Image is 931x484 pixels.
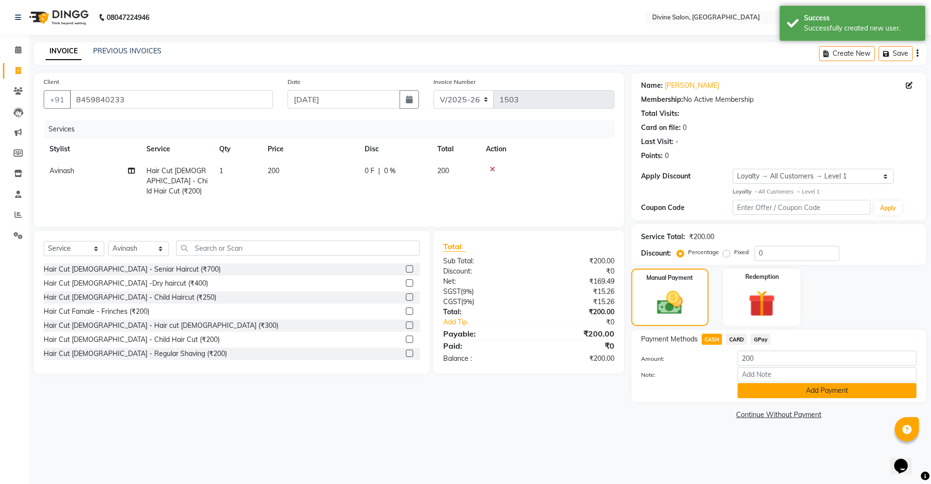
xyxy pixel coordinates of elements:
div: Coupon Code [641,203,733,213]
span: Hair Cut [DEMOGRAPHIC_DATA] - Child Hair Cut (₹200) [146,166,208,195]
div: ₹15.26 [529,287,621,297]
div: ( ) [436,287,529,297]
label: Date [288,78,301,86]
span: 9% [463,298,472,306]
th: Disc [359,138,432,160]
div: Hair Cut [DEMOGRAPHIC_DATA] - Child Haircut (₹250) [44,292,216,303]
iframe: chat widget [890,445,921,474]
th: Stylist [44,138,141,160]
div: ₹200.00 [529,256,621,266]
div: No Active Membership [641,95,916,105]
span: 200 [268,166,279,175]
div: All Customers → Level 1 [733,188,916,196]
div: Membership: [641,95,683,105]
span: CASH [702,334,722,345]
a: [PERSON_NAME] [665,81,719,91]
button: Apply [874,201,902,215]
div: ₹0 [529,266,621,276]
label: Client [44,78,59,86]
div: ₹200.00 [529,328,621,339]
button: Create New [819,46,875,61]
label: Manual Payment [646,274,693,282]
span: | [378,166,380,176]
a: INVOICE [46,43,81,60]
div: ( ) [436,297,529,307]
th: Qty [213,138,262,160]
input: Search or Scan [176,241,420,256]
img: _gift.svg [740,287,784,321]
div: 0 [683,123,687,133]
span: 0 F [365,166,374,176]
a: PREVIOUS INVOICES [93,47,161,55]
span: 200 [437,166,449,175]
label: Fixed [734,248,749,257]
button: Save [879,46,913,61]
input: Search by Name/Mobile/Email/Code [70,90,273,109]
div: Hair Cut [DEMOGRAPHIC_DATA] - Child Hair Cut (₹200) [44,335,220,345]
label: Percentage [688,248,719,257]
img: _cash.svg [649,288,691,318]
button: Add Payment [738,383,916,398]
div: Paid: [436,340,529,352]
label: Redemption [745,273,779,281]
span: Total [443,242,465,252]
div: ₹200.00 [689,232,714,242]
div: Net: [436,276,529,287]
div: Hair Cut [DEMOGRAPHIC_DATA] -Dry haircut (₹400) [44,278,208,289]
div: Service Total: [641,232,685,242]
a: Add Tip [436,317,544,327]
div: Apply Discount [641,171,733,181]
div: Name: [641,81,663,91]
span: CGST [443,297,461,306]
button: +91 [44,90,71,109]
th: Service [141,138,213,160]
div: Hair Cut [DEMOGRAPHIC_DATA] - Hair cut [DEMOGRAPHIC_DATA] (₹300) [44,321,278,331]
label: Note: [634,371,730,379]
span: 9% [463,288,472,295]
div: ₹15.26 [529,297,621,307]
span: 1 [219,166,223,175]
div: Sub Total: [436,256,529,266]
span: 0 % [384,166,396,176]
span: SGST [443,287,461,296]
div: Success [804,13,918,23]
input: Enter Offer / Coupon Code [733,200,870,215]
th: Total [432,138,480,160]
label: Amount: [634,355,730,363]
div: ₹169.49 [529,276,621,287]
span: Avinash [49,166,74,175]
div: Hair Cut Famale - Frinches (₹200) [44,307,149,317]
div: Payable: [436,328,529,339]
th: Action [480,138,614,160]
img: logo [25,4,91,31]
div: Discount: [641,248,671,258]
div: ₹200.00 [529,307,621,317]
b: 08047224946 [107,4,149,31]
div: Total: [436,307,529,317]
div: Total Visits: [641,109,679,119]
th: Price [262,138,359,160]
input: Amount [738,351,916,366]
div: ₹0 [529,340,621,352]
strong: Loyalty → [733,188,758,195]
div: 0 [665,151,669,161]
a: Continue Without Payment [633,410,924,420]
div: ₹0 [544,317,621,327]
div: Hair Cut [DEMOGRAPHIC_DATA] - Regular Shaving (₹200) [44,349,227,359]
div: - [675,137,678,147]
label: Invoice Number [433,78,476,86]
div: Last Visit: [641,137,674,147]
div: Services [45,120,622,138]
div: ₹200.00 [529,354,621,364]
div: Points: [641,151,663,161]
div: Successfully created new user. [804,23,918,33]
span: GPay [751,334,770,345]
div: Card on file: [641,123,681,133]
input: Add Note [738,367,916,382]
div: Hair Cut [DEMOGRAPHIC_DATA] - Seniar Haircut (₹700) [44,264,221,274]
div: Balance : [436,354,529,364]
div: Discount: [436,266,529,276]
span: Payment Methods [641,334,698,344]
span: CARD [726,334,747,345]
